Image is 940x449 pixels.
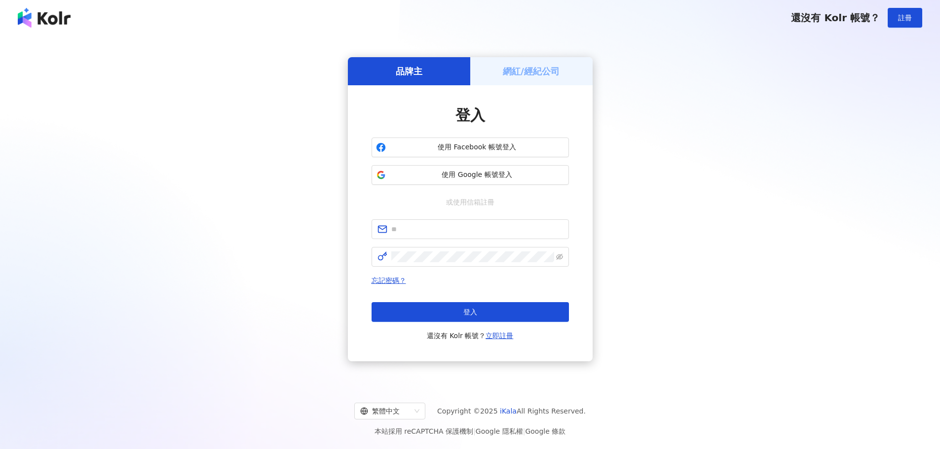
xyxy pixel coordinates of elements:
[390,170,564,180] span: 使用 Google 帳號登入
[396,65,422,77] h5: 品牌主
[18,8,71,28] img: logo
[463,308,477,316] span: 登入
[372,165,569,185] button: 使用 Google 帳號登入
[455,106,485,124] span: 登入
[375,425,565,437] span: 本站採用 reCAPTCHA 保護機制
[427,330,514,342] span: 還沒有 Kolr 帳號？
[486,332,513,340] a: 立即註冊
[390,142,564,152] span: 使用 Facebook 帳號登入
[473,427,476,435] span: |
[523,427,526,435] span: |
[372,276,406,284] a: 忘記密碼？
[372,138,569,157] button: 使用 Facebook 帳號登入
[888,8,922,28] button: 註冊
[500,407,517,415] a: iKala
[372,302,569,322] button: 登入
[525,427,565,435] a: Google 條款
[503,65,560,77] h5: 網紅/經紀公司
[360,403,411,419] div: 繁體中文
[898,14,912,22] span: 註冊
[791,12,880,24] span: 還沒有 Kolr 帳號？
[476,427,523,435] a: Google 隱私權
[437,405,586,417] span: Copyright © 2025 All Rights Reserved.
[556,253,563,260] span: eye-invisible
[439,197,501,207] span: 或使用信箱註冊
